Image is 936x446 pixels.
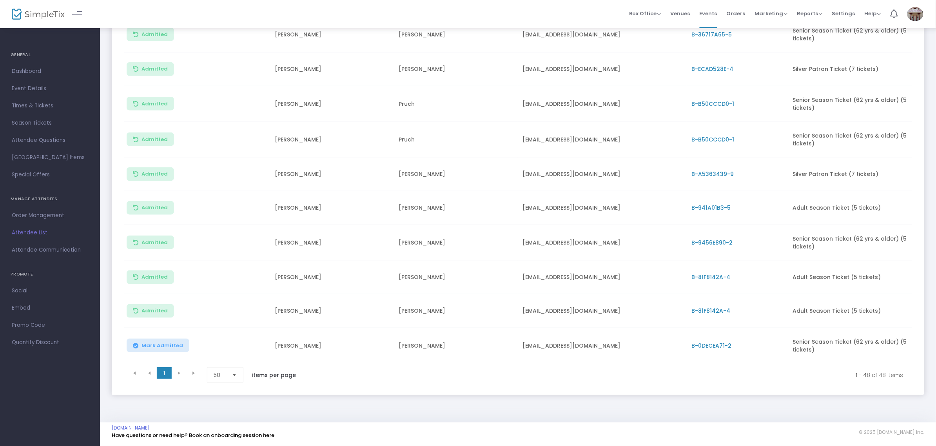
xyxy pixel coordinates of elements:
a: [DOMAIN_NAME] [112,425,150,431]
span: Order Management [12,210,88,221]
span: Dashboard [12,66,88,76]
button: Mark Admitted [127,339,189,352]
span: B-36717A65-5 [691,31,732,38]
span: Attendee Questions [12,135,88,145]
span: Admitted [141,171,168,177]
td: [PERSON_NAME] [270,86,394,122]
td: [EMAIL_ADDRESS][DOMAIN_NAME] [518,261,687,294]
span: Admitted [141,274,168,280]
td: [PERSON_NAME] [270,225,394,261]
td: [PERSON_NAME] [394,53,518,86]
span: 50 [214,371,226,379]
h4: PROMOTE [11,267,89,282]
span: B-B50CCCD0-1 [691,100,734,108]
td: Silver Patron Ticket (7 tickets) [788,158,912,191]
button: Admitted [127,62,174,76]
span: Admitted [141,31,168,38]
span: Reports [797,10,823,17]
button: Admitted [127,97,174,111]
button: Admitted [127,27,174,41]
td: [PERSON_NAME] [394,225,518,261]
td: [PERSON_NAME] [394,158,518,191]
td: [EMAIL_ADDRESS][DOMAIN_NAME] [518,158,687,191]
span: Events [700,4,717,24]
span: Admitted [141,66,168,72]
span: B-A5363439-9 [691,170,734,178]
span: Admitted [141,101,168,107]
td: [EMAIL_ADDRESS][DOMAIN_NAME] [518,122,687,158]
td: [PERSON_NAME] [270,158,394,191]
td: [PERSON_NAME] [270,294,394,328]
td: [PERSON_NAME] [270,191,394,225]
span: Admitted [141,308,168,314]
span: B-81F8142A-4 [691,273,730,281]
kendo-pager-info: 1 - 48 of 48 items [312,367,903,383]
span: Page 1 [157,367,172,379]
span: Settings [832,4,855,24]
td: [EMAIL_ADDRESS][DOMAIN_NAME] [518,225,687,261]
td: Senior Season Ticket (62 yrs & older) (5 tickets) [788,328,912,364]
td: Senior Season Ticket (62 yrs & older) (5 tickets) [788,225,912,261]
a: Have questions or need help? Book an onboarding session here [112,432,274,439]
span: Marketing [755,10,788,17]
td: [EMAIL_ADDRESS][DOMAIN_NAME] [518,294,687,328]
td: Adult Season Ticket (5 tickets) [788,191,912,225]
span: Special Offers [12,170,88,180]
span: [GEOGRAPHIC_DATA] Items [12,152,88,163]
td: [PERSON_NAME] [270,53,394,86]
td: [EMAIL_ADDRESS][DOMAIN_NAME] [518,86,687,122]
td: Silver Patron Ticket (7 tickets) [788,53,912,86]
td: Senior Season Ticket (62 yrs & older) (5 tickets) [788,122,912,158]
button: Admitted [127,167,174,181]
span: Mark Admitted [141,343,183,349]
span: Attendee Communication [12,245,88,255]
button: Admitted [127,270,174,284]
td: Senior Season Ticket (62 yrs & older) (5 tickets) [788,86,912,122]
span: Admitted [141,136,168,143]
h4: GENERAL [11,47,89,63]
td: [PERSON_NAME] [270,17,394,53]
td: [PERSON_NAME] [394,294,518,328]
td: Senior Season Ticket (62 yrs & older) (5 tickets) [788,17,912,53]
td: [PERSON_NAME] [270,122,394,158]
label: items per page [252,371,296,379]
h4: MANAGE ATTENDEES [11,191,89,207]
td: [PERSON_NAME] [270,328,394,364]
td: [PERSON_NAME] [394,191,518,225]
span: Times & Tickets [12,101,88,111]
button: Admitted [127,201,174,215]
button: Admitted [127,132,174,146]
td: Pruch [394,86,518,122]
button: Admitted [127,236,174,249]
span: Promo Code [12,320,88,330]
span: Social [12,286,88,296]
td: Adult Season Ticket (5 tickets) [788,261,912,294]
span: Embed [12,303,88,313]
td: Pruch [394,122,518,158]
span: Box Office [629,10,661,17]
span: Admitted [141,205,168,211]
span: B-B50CCCD0-1 [691,136,734,143]
td: [EMAIL_ADDRESS][DOMAIN_NAME] [518,53,687,86]
span: Venues [671,4,690,24]
span: B-0DECEA71-2 [691,342,731,350]
td: [EMAIL_ADDRESS][DOMAIN_NAME] [518,328,687,364]
td: [EMAIL_ADDRESS][DOMAIN_NAME] [518,17,687,53]
td: Adult Season Ticket (5 tickets) [788,294,912,328]
span: Season Tickets [12,118,88,128]
td: [PERSON_NAME] [394,17,518,53]
span: © 2025 [DOMAIN_NAME] Inc. [859,430,924,436]
td: [EMAIL_ADDRESS][DOMAIN_NAME] [518,191,687,225]
span: B-ECAD528E-4 [691,65,733,73]
span: Help [865,10,881,17]
button: Admitted [127,304,174,318]
span: B-81F8142A-4 [691,307,730,315]
td: [PERSON_NAME] [394,261,518,294]
span: Orders [727,4,746,24]
span: Event Details [12,83,88,94]
span: Admitted [141,239,168,246]
td: [PERSON_NAME] [394,328,518,364]
td: [PERSON_NAME] [270,261,394,294]
span: Quantity Discount [12,337,88,348]
button: Select [229,368,240,383]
